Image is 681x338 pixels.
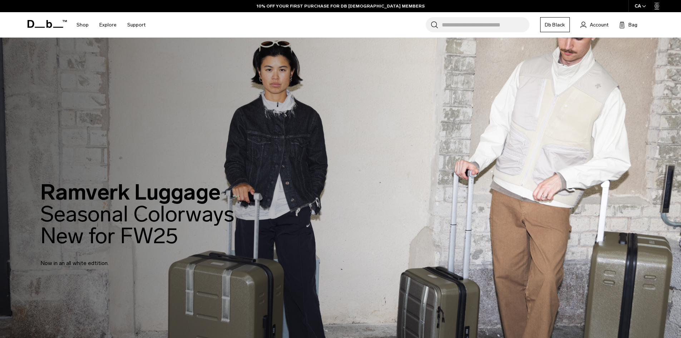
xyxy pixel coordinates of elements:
[40,181,234,247] h2: Ramverk Luggage
[127,12,145,38] a: Support
[628,21,637,29] span: Bag
[71,12,151,38] nav: Main Navigation
[590,21,608,29] span: Account
[99,12,117,38] a: Explore
[40,201,234,249] span: Seasonal Colorways New for FW25
[619,20,637,29] button: Bag
[540,17,570,32] a: Db Black
[257,3,425,9] a: 10% OFF YOUR FIRST PURCHASE FOR DB [DEMOGRAPHIC_DATA] MEMBERS
[77,12,89,38] a: Shop
[40,250,212,268] p: Now in an all white edtition.
[581,20,608,29] a: Account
